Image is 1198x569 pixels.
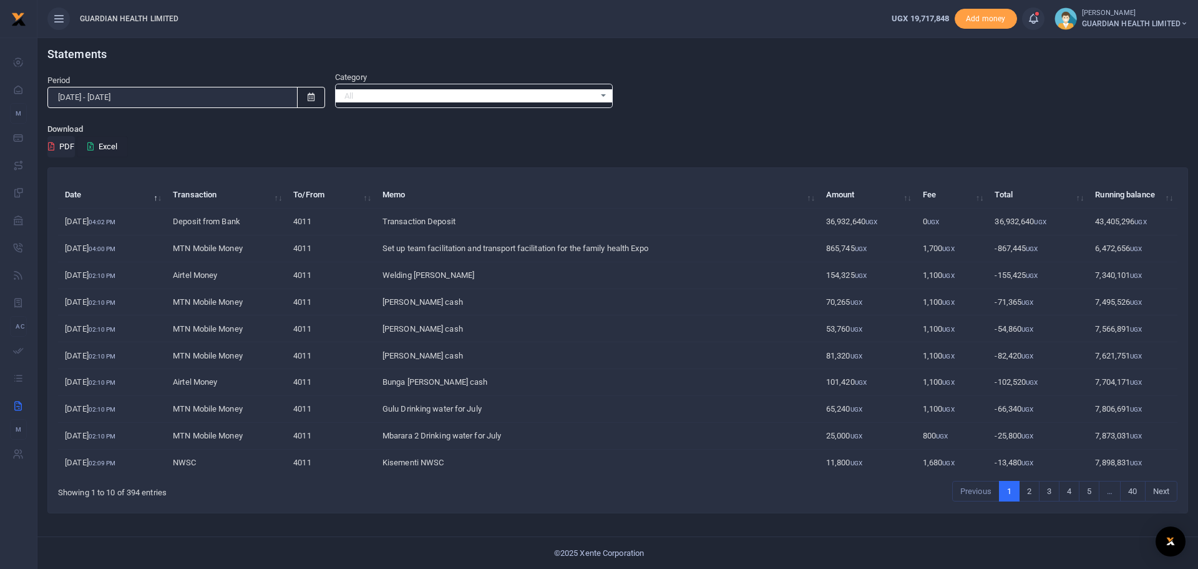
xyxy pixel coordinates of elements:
[1088,450,1177,476] td: 7,898,831
[916,369,988,396] td: 1,100
[376,369,819,396] td: Bunga [PERSON_NAME] cash
[916,423,988,450] td: 800
[344,90,595,102] span: All
[166,315,286,342] td: MTN Mobile Money
[1054,7,1077,30] img: profile-user
[11,12,26,27] img: logo-small
[1134,219,1146,225] small: UGX
[819,289,916,316] td: 70,265
[376,342,819,369] td: [PERSON_NAME] cash
[819,396,916,423] td: 65,240
[819,262,916,289] td: 154,325
[988,315,1088,342] td: -54,860
[1059,481,1079,502] a: 4
[927,219,939,225] small: UGX
[1088,262,1177,289] td: 7,340,101
[89,433,116,440] small: 02:10 PM
[376,262,819,289] td: Welding [PERSON_NAME]
[819,182,916,209] th: Amount: activate to sort column ascending
[1082,18,1188,29] span: GUARDIAN HEALTH LIMITED
[286,423,376,450] td: 4011
[286,289,376,316] td: 4011
[10,316,27,337] li: Ac
[286,342,376,369] td: 4011
[988,423,1088,450] td: -25,800
[942,299,954,306] small: UGX
[955,9,1017,29] li: Toup your wallet
[1088,209,1177,235] td: 43,405,296
[1130,245,1142,252] small: UGX
[166,342,286,369] td: MTN Mobile Money
[58,342,166,369] td: [DATE]
[166,423,286,450] td: MTN Mobile Money
[850,326,862,333] small: UGX
[376,450,819,476] td: Kisementi NWSC
[1039,481,1059,502] a: 3
[916,235,988,262] td: 1,700
[999,481,1020,502] a: 1
[819,209,916,235] td: 36,932,640
[166,450,286,476] td: NWSC
[89,299,116,306] small: 02:10 PM
[819,450,916,476] td: 11,800
[47,87,298,108] input: select period
[955,13,1017,22] a: Add money
[1130,326,1142,333] small: UGX
[988,369,1088,396] td: -102,520
[11,14,26,23] a: logo-small logo-large logo-large
[916,182,988,209] th: Fee: activate to sort column ascending
[376,209,819,235] td: Transaction Deposit
[916,315,988,342] td: 1,100
[819,342,916,369] td: 81,320
[1088,369,1177,396] td: 7,704,171
[1054,7,1188,30] a: profile-user [PERSON_NAME] GUARDIAN HEALTH LIMITED
[942,326,954,333] small: UGX
[988,396,1088,423] td: -66,340
[166,262,286,289] td: Airtel Money
[1021,299,1033,306] small: UGX
[988,182,1088,209] th: Total: activate to sort column ascending
[819,369,916,396] td: 101,420
[376,289,819,316] td: [PERSON_NAME] cash
[89,219,116,225] small: 04:02 PM
[855,272,867,279] small: UGX
[819,315,916,342] td: 53,760
[1145,481,1177,502] a: Next
[942,379,954,386] small: UGX
[166,396,286,423] td: MTN Mobile Money
[942,272,954,279] small: UGX
[47,123,1188,136] p: Download
[850,299,862,306] small: UGX
[850,406,862,413] small: UGX
[916,289,988,316] td: 1,100
[77,136,128,157] button: Excel
[988,289,1088,316] td: -71,365
[376,182,819,209] th: Memo: activate to sort column ascending
[892,12,949,25] a: UGX 19,717,848
[166,182,286,209] th: Transaction: activate to sort column ascending
[988,262,1088,289] td: -155,425
[58,262,166,289] td: [DATE]
[1034,219,1046,225] small: UGX
[58,423,166,450] td: [DATE]
[286,209,376,235] td: 4011
[1088,342,1177,369] td: 7,621,751
[58,369,166,396] td: [DATE]
[1021,353,1033,360] small: UGX
[942,460,954,467] small: UGX
[855,379,867,386] small: UGX
[1088,423,1177,450] td: 7,873,031
[58,315,166,342] td: [DATE]
[376,235,819,262] td: Set up team facilitation and transport facilitation for the family health Expo
[855,245,867,252] small: UGX
[819,423,916,450] td: 25,000
[89,379,116,386] small: 02:10 PM
[942,406,954,413] small: UGX
[376,423,819,450] td: Mbarara 2 Drinking water for July
[10,419,27,440] li: M
[286,396,376,423] td: 4011
[988,235,1088,262] td: -867,445
[1088,396,1177,423] td: 7,806,691
[916,342,988,369] td: 1,100
[988,342,1088,369] td: -82,420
